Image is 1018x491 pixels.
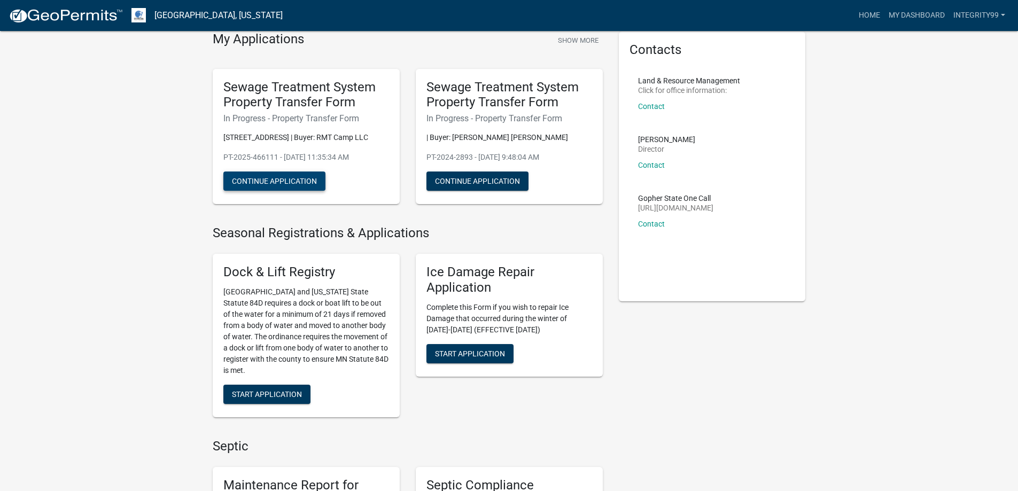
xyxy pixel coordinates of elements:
[213,225,603,241] h4: Seasonal Registrations & Applications
[638,194,713,202] p: Gopher State One Call
[426,132,592,143] p: | Buyer: [PERSON_NAME] [PERSON_NAME]
[223,80,389,111] h5: Sewage Treatment System Property Transfer Form
[426,264,592,295] h5: Ice Damage Repair Application
[426,80,592,111] h5: Sewage Treatment System Property Transfer Form
[884,5,949,26] a: My Dashboard
[630,42,795,58] h5: Contacts
[426,172,529,191] button: Continue Application
[223,286,389,376] p: [GEOGRAPHIC_DATA] and [US_STATE] State Statute 84D requires a dock or boat lift to be out of the ...
[638,145,695,153] p: Director
[213,32,304,48] h4: My Applications
[426,152,592,163] p: PT-2024-2893 - [DATE] 9:48:04 AM
[638,136,695,143] p: [PERSON_NAME]
[213,439,603,454] h4: Septic
[638,204,713,212] p: [URL][DOMAIN_NAME]
[223,264,389,280] h5: Dock & Lift Registry
[426,302,592,336] p: Complete this Form if you wish to repair Ice Damage that occurred during the winter of [DATE]-[DA...
[949,5,1009,26] a: Integrity99
[638,87,740,94] p: Click for office information:
[223,172,325,191] button: Continue Application
[426,344,514,363] button: Start Application
[131,8,146,22] img: Otter Tail County, Minnesota
[638,102,665,111] a: Contact
[854,5,884,26] a: Home
[435,349,505,357] span: Start Application
[554,32,603,49] button: Show More
[154,6,283,25] a: [GEOGRAPHIC_DATA], [US_STATE]
[223,132,389,143] p: [STREET_ADDRESS] | Buyer: RMT Camp LLC
[223,152,389,163] p: PT-2025-466111 - [DATE] 11:35:34 AM
[638,161,665,169] a: Contact
[638,220,665,228] a: Contact
[223,113,389,123] h6: In Progress - Property Transfer Form
[232,389,302,398] span: Start Application
[638,77,740,84] p: Land & Resource Management
[223,385,310,404] button: Start Application
[426,113,592,123] h6: In Progress - Property Transfer Form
